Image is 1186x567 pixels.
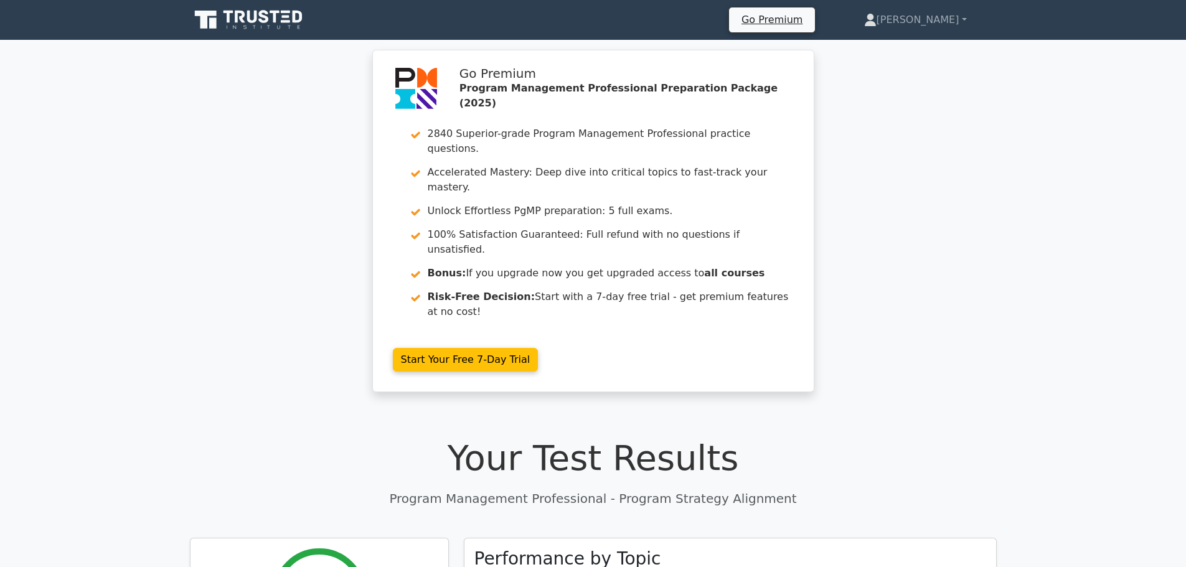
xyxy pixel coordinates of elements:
h1: Your Test Results [190,437,997,479]
p: Program Management Professional - Program Strategy Alignment [190,489,997,508]
a: Go Premium [734,11,810,28]
a: Start Your Free 7-Day Trial [393,348,539,372]
a: [PERSON_NAME] [834,7,997,32]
